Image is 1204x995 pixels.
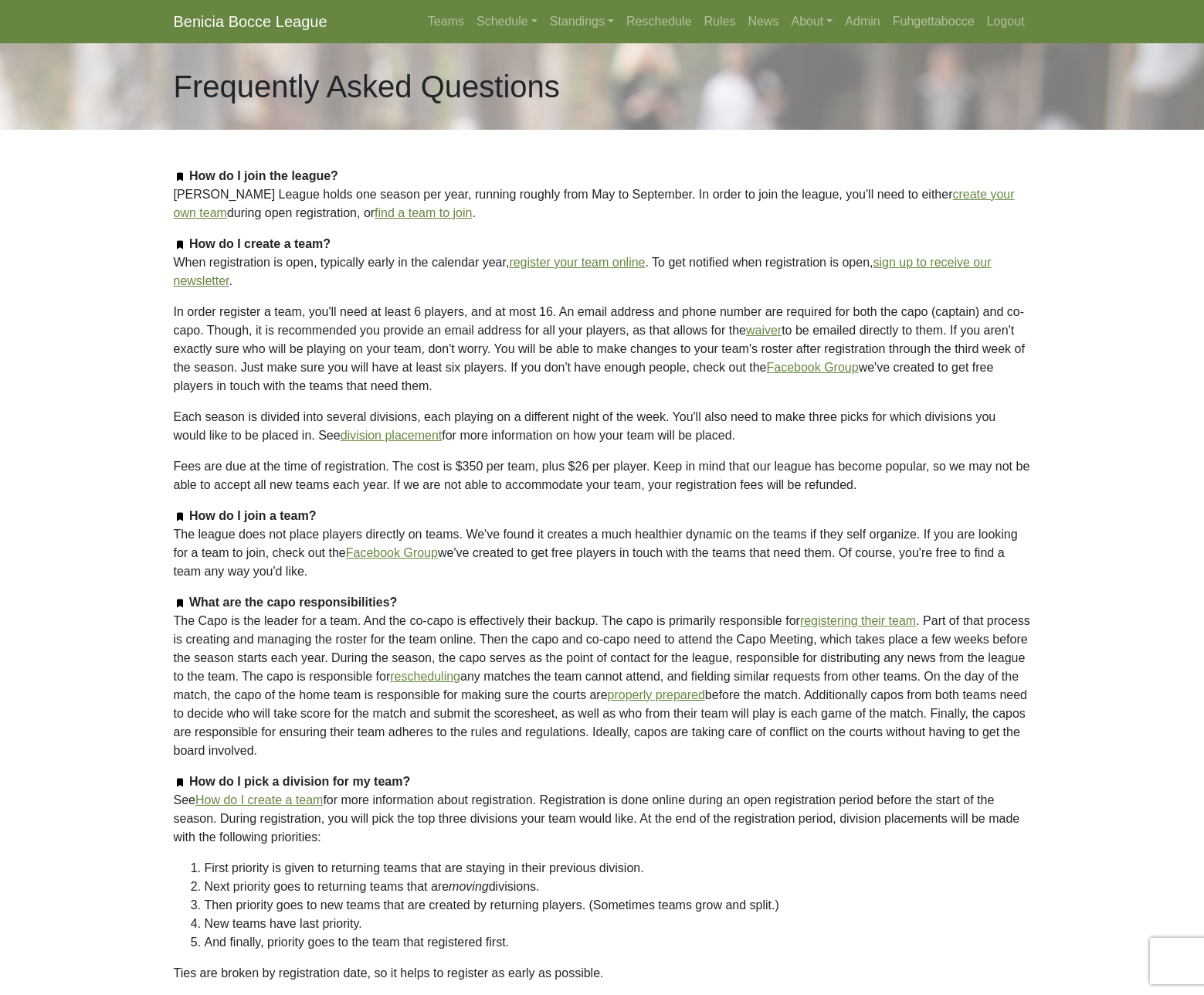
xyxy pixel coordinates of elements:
img: link to question [174,171,186,183]
a: waiver [746,324,782,337]
li: Next priority goes to returning teams that are divisions. [205,878,1031,896]
a: How do I create a team [195,793,323,807]
a: create your own team [174,188,1015,219]
li: New teams have last priority. [205,915,1031,933]
a: division placement [341,429,443,442]
a: News [741,6,785,37]
a: Rules [698,6,742,37]
a: Standings [544,6,620,37]
p: [PERSON_NAME] League holds one season per year, running roughly from May to September. In order t... [174,185,1031,222]
a: Teams [422,6,470,37]
img: link to question [174,597,186,610]
dt: How do I pick a division for my team? [174,773,1031,791]
a: registering their team [800,614,916,627]
a: About [785,6,839,37]
a: find a team to join [375,206,472,219]
p: When registration is open, typically early in the calendar year, . To get notified when registrat... [174,253,1031,290]
dt: How do I create a team? [174,235,1031,253]
a: Logout [981,6,1031,37]
a: Facebook Group [346,546,438,559]
em: moving [449,880,489,893]
p: In order register a team, you'll need at least 6 players, and at most 16. An email address and ph... [174,303,1031,396]
a: Admin [839,6,886,37]
p: Ties are broken by registration date, so it helps to register as early as possible. [174,964,1031,983]
p: The Capo is the leader for a team. And the co-capo is effectively their backup. The capo is prima... [174,612,1031,760]
li: And finally, priority goes to the team that registered first. [205,933,1031,952]
h1: Frequently Asked Questions [174,68,560,105]
img: link to question [174,776,186,789]
dt: What are the capo responsibilities? [174,593,1031,612]
dt: How do I join the league? [174,167,1031,185]
p: The league does not place players directly on teams. We've found it creates a much healthier dyna... [174,525,1031,581]
a: Benicia Bocce League [174,6,327,37]
li: First priority is given to returning teams that are staying in their previous division. [205,859,1031,878]
a: Reschedule [620,6,698,37]
li: Then priority goes to new teams that are created by returning players. (Sometimes teams grow and ... [205,896,1031,915]
a: Schedule [470,6,544,37]
img: link to question [174,239,186,251]
p: Fees are due at the time of registration. The cost is $350 per team, plus $26 per player. Keep in... [174,457,1031,494]
p: Each season is divided into several divisions, each playing on a different night of the week. You... [174,408,1031,445]
a: register your team online [509,256,645,269]
a: properly prepared [608,688,705,701]
a: rescheduling [390,670,460,683]
a: Facebook Group [766,361,858,374]
img: link to question [174,511,186,523]
a: Fuhgettabocce [887,6,981,37]
dt: How do I join a team? [174,507,1031,525]
p: See for more information about registration. Registration is done online during an open registrat... [174,791,1031,847]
